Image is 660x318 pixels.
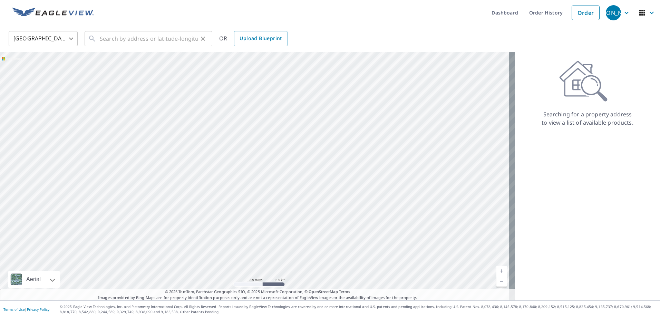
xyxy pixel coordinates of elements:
div: Aerial [8,271,60,288]
a: Terms of Use [3,307,25,312]
div: Aerial [24,271,43,288]
span: Upload Blueprint [240,34,282,43]
img: EV Logo [12,8,94,18]
p: © 2025 Eagle View Technologies, Inc. and Pictometry International Corp. All Rights Reserved. Repo... [60,304,657,315]
div: [GEOGRAPHIC_DATA] [9,29,78,48]
input: Search by address or latitude-longitude [100,29,198,48]
p: | [3,307,49,311]
button: Clear [198,34,208,44]
a: Current Level 5, Zoom Out [496,276,507,287]
a: Order [572,6,600,20]
div: [PERSON_NAME] [606,5,621,20]
a: OpenStreetMap [309,289,338,294]
p: Searching for a property address to view a list of available products. [541,110,634,127]
a: Privacy Policy [27,307,49,312]
span: © 2025 TomTom, Earthstar Geographics SIO, © 2025 Microsoft Corporation, © [165,289,350,295]
a: Upload Blueprint [234,31,287,46]
div: OR [219,31,288,46]
a: Current Level 5, Zoom In [496,266,507,276]
a: Terms [339,289,350,294]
